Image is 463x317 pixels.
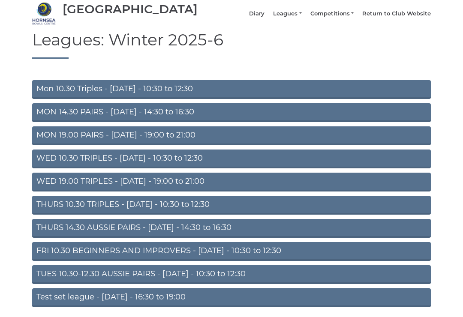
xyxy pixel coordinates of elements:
[32,80,431,99] a: Mon 10.30 Triples - [DATE] - 10:30 to 12:30
[32,265,431,284] a: TUES 10.30-12.30 AUSSIE PAIRS - [DATE] - 10:30 to 12:30
[32,196,431,215] a: THURS 10.30 TRIPLES - [DATE] - 10:30 to 12:30
[32,173,431,191] a: WED 19.00 TRIPLES - [DATE] - 19:00 to 21:00
[32,103,431,122] a: MON 14.30 PAIRS - [DATE] - 14:30 to 16:30
[32,219,431,238] a: THURS 14.30 AUSSIE PAIRS - [DATE] - 14:30 to 16:30
[32,288,431,307] a: Test set league - [DATE] - 16:30 to 19:00
[32,31,431,59] h1: Leagues: Winter 2025-6
[362,10,431,18] a: Return to Club Website
[32,2,56,25] img: Hornsea Bowls Centre
[63,3,198,16] div: [GEOGRAPHIC_DATA]
[310,10,354,18] a: Competitions
[32,242,431,261] a: FRI 10.30 BEGINNERS AND IMPROVERS - [DATE] - 10:30 to 12:30
[32,150,431,168] a: WED 10.30 TRIPLES - [DATE] - 10:30 to 12:30
[32,126,431,145] a: MON 19.00 PAIRS - [DATE] - 19:00 to 21:00
[273,10,301,18] a: Leagues
[249,10,265,18] a: Diary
